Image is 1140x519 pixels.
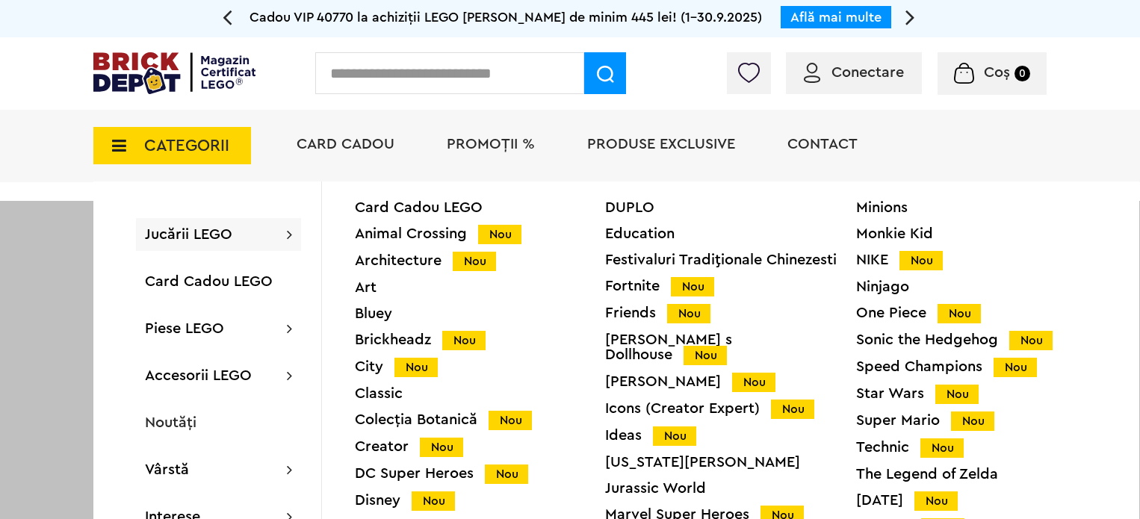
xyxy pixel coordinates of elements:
[984,65,1010,80] span: Coș
[447,137,535,152] a: PROMOȚII %
[297,137,394,152] a: Card Cadou
[145,227,232,242] a: Jucării LEGO
[856,200,1106,215] a: Minions
[250,10,762,24] span: Cadou VIP 40770 la achiziții LEGO [PERSON_NAME] de minim 445 lei! (1-30.9.2025)
[355,226,605,242] a: Animal CrossingNou
[355,226,605,242] div: Animal Crossing
[1014,66,1030,81] small: 0
[831,65,904,80] span: Conectare
[587,137,735,152] a: Produse exclusive
[144,137,229,154] span: CATEGORII
[478,225,521,244] span: Nou
[856,226,1106,241] a: Monkie Kid
[605,226,855,241] a: Education
[787,137,858,152] a: Contact
[355,200,605,215] a: Card Cadou LEGO
[790,10,882,24] a: Află mai multe
[605,200,855,215] a: DUPLO
[804,65,904,80] a: Conectare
